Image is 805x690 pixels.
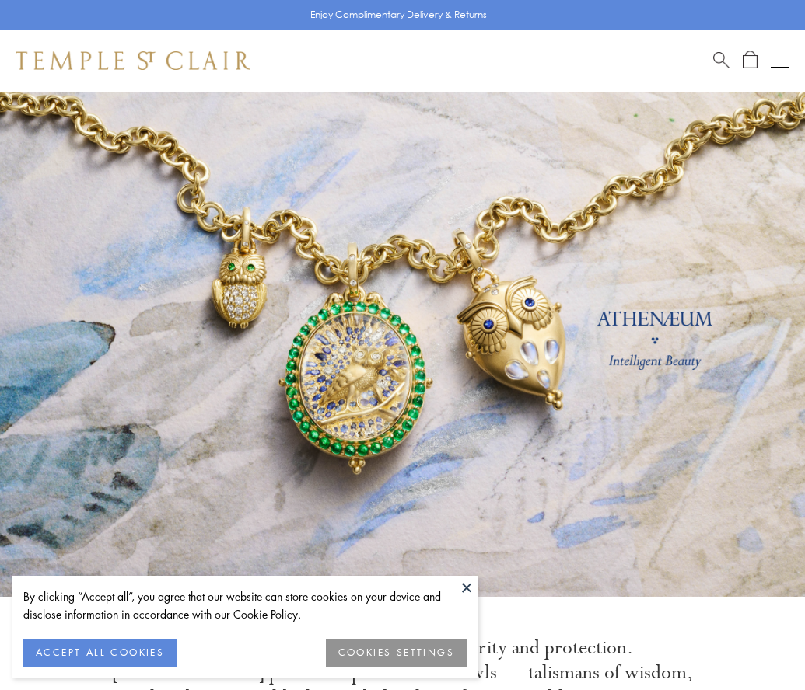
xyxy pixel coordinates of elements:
[771,51,789,70] button: Open navigation
[23,587,467,623] div: By clicking “Accept all”, you agree that our website can store cookies on your device and disclos...
[713,51,730,70] a: Search
[326,639,467,667] button: COOKIES SETTINGS
[23,639,177,667] button: ACCEPT ALL COOKIES
[310,7,487,23] p: Enjoy Complimentary Delivery & Returns
[743,51,758,70] a: Open Shopping Bag
[16,51,250,70] img: Temple St. Clair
